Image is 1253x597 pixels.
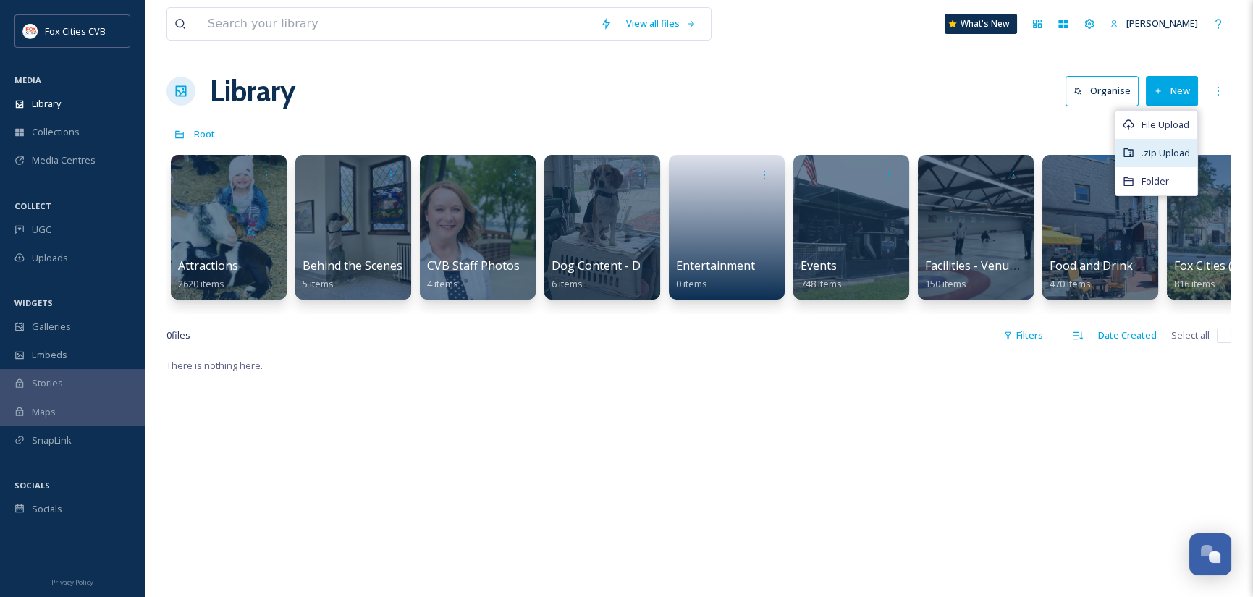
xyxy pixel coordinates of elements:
[1189,533,1231,575] button: Open Chat
[1050,259,1133,290] a: Food and Drink470 items
[801,259,842,290] a: Events748 items
[676,258,755,274] span: Entertainment
[1126,17,1198,30] span: [PERSON_NAME]
[14,200,51,211] span: COLLECT
[619,9,704,38] a: View all files
[14,297,53,308] span: WIDGETS
[166,329,190,342] span: 0 file s
[676,259,755,290] a: Entertainment0 items
[945,14,1017,34] a: What's New
[178,277,224,290] span: 2620 items
[166,359,263,372] span: There is nothing here.
[201,8,593,40] input: Search your library
[32,125,80,139] span: Collections
[1050,277,1091,290] span: 470 items
[1174,277,1215,290] span: 816 items
[552,277,583,290] span: 6 items
[14,480,50,491] span: SOCIALS
[45,25,106,38] span: Fox Cities CVB
[194,127,215,140] span: Root
[303,277,334,290] span: 5 items
[801,277,842,290] span: 748 items
[552,258,701,274] span: Dog Content - Dog Friendly
[32,97,61,111] span: Library
[303,258,402,274] span: Behind the Scenes
[1142,146,1190,160] span: .zip Upload
[178,258,238,274] span: Attractions
[178,259,238,290] a: Attractions2620 items
[1091,321,1164,350] div: Date Created
[51,577,93,587] span: Privacy Policy
[1146,76,1198,106] button: New
[925,277,966,290] span: 150 items
[1142,174,1169,188] span: Folder
[925,259,1118,290] a: Facilities - Venues - Meeting Spaces150 items
[1171,329,1210,342] span: Select all
[996,321,1050,350] div: Filters
[801,258,837,274] span: Events
[32,153,96,167] span: Media Centres
[210,69,295,113] a: Library
[32,502,62,516] span: Socials
[194,125,215,143] a: Root
[23,24,38,38] img: images.png
[32,376,63,390] span: Stories
[552,259,701,290] a: Dog Content - Dog Friendly6 items
[32,223,51,237] span: UGC
[427,277,458,290] span: 4 items
[1066,76,1139,106] button: Organise
[427,258,520,274] span: CVB Staff Photos
[1142,118,1189,132] span: File Upload
[676,277,707,290] span: 0 items
[925,258,1118,274] span: Facilities - Venues - Meeting Spaces
[14,75,41,85] span: MEDIA
[1050,258,1133,274] span: Food and Drink
[1102,9,1205,38] a: [PERSON_NAME]
[427,259,520,290] a: CVB Staff Photos4 items
[303,259,402,290] a: Behind the Scenes5 items
[32,251,68,265] span: Uploads
[32,433,72,447] span: SnapLink
[32,405,56,419] span: Maps
[32,320,71,334] span: Galleries
[51,572,93,590] a: Privacy Policy
[32,348,67,362] span: Embeds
